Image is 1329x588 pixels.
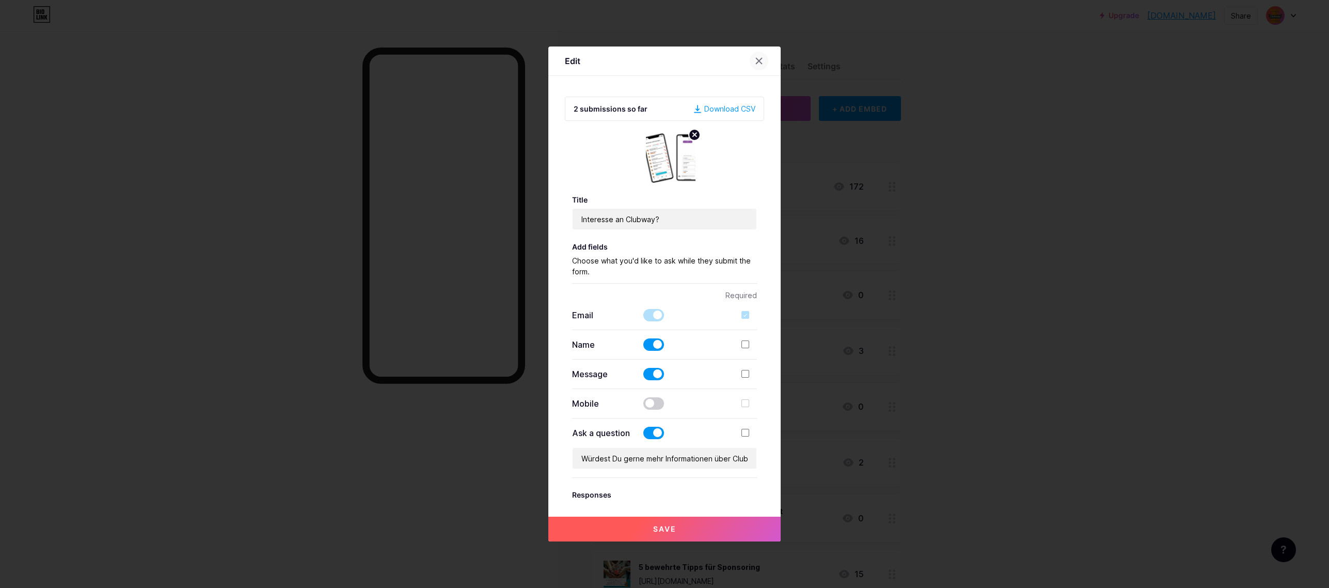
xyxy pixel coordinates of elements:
p: Message [572,368,634,380]
input: Enter your question [573,448,757,469]
h3: Title [572,195,757,204]
h3: Add fields [572,242,757,251]
p: Choose what you'd like to ask while they submit the form. [572,255,757,283]
span: Save [653,524,676,533]
div: 2 submissions so far [574,103,647,114]
p: Ask a question [572,427,634,439]
input: Title [573,209,757,229]
p: Required [572,290,757,301]
img: link_thumbnail [646,133,695,183]
p: Email [572,309,634,321]
div: Edit [565,55,580,67]
button: Save [548,517,781,541]
div: Download CSV [694,103,755,114]
h3: Responses [572,490,757,499]
p: Name [572,338,634,351]
p: Mobile [572,397,634,410]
